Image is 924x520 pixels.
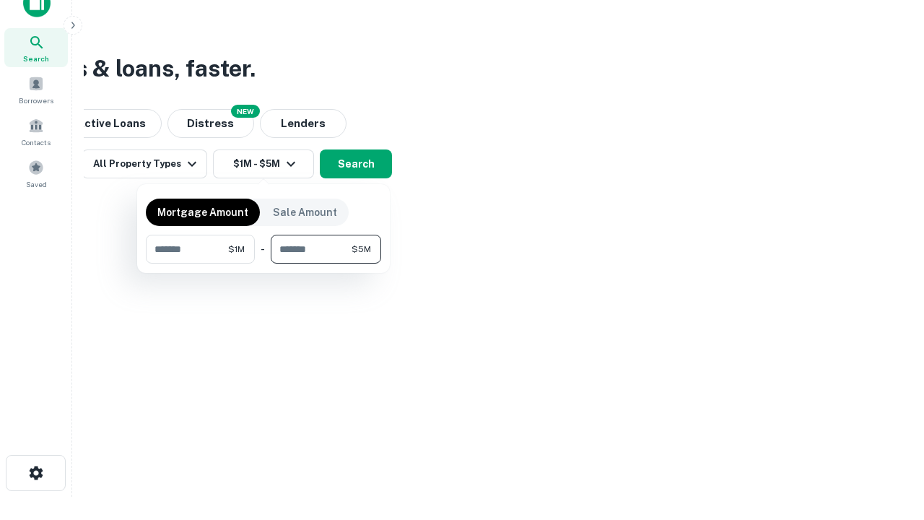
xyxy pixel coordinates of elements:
[852,404,924,474] iframe: Chat Widget
[157,204,248,220] p: Mortgage Amount
[261,235,265,264] div: -
[228,243,245,256] span: $1M
[352,243,371,256] span: $5M
[273,204,337,220] p: Sale Amount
